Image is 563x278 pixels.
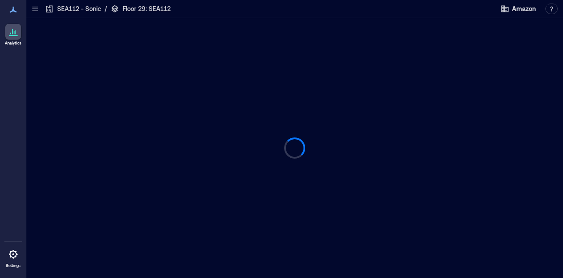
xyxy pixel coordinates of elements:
[57,4,101,13] p: SEA112 - Sonic
[5,41,22,46] p: Analytics
[105,4,107,13] p: /
[3,244,24,271] a: Settings
[6,263,21,268] p: Settings
[512,4,536,13] span: Amazon
[498,2,538,16] button: Amazon
[123,4,171,13] p: Floor 29: SEA112
[2,21,24,48] a: Analytics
